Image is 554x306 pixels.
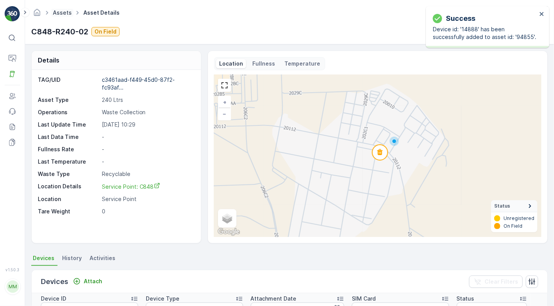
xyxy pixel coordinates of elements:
[95,28,117,36] p: On Field
[38,208,99,215] p: Tare Weight
[446,13,475,24] p: Success
[62,254,82,262] span: History
[102,76,175,91] p: c3461aad-f449-45d0-87f2-fc93af...
[38,170,99,178] p: Waste Type
[102,208,193,215] p: 0
[53,9,72,16] a: Assets
[219,96,230,108] a: Zoom In
[494,203,510,209] span: Status
[5,267,20,272] span: v 1.50.3
[33,11,41,18] a: Homepage
[84,277,102,285] p: Attach
[219,108,230,120] a: Zoom Out
[38,108,99,116] p: Operations
[216,227,242,237] img: Google
[219,79,230,91] a: View Fullscreen
[352,295,376,303] p: SIM Card
[38,96,99,104] p: Asset Type
[102,108,193,116] p: Waste Collection
[102,170,193,178] p: Recyclable
[491,200,537,212] summary: Status
[219,60,243,68] p: Location
[38,76,99,91] p: TAG/UID
[31,26,88,37] p: C848-R240-02
[251,295,297,303] p: Attachment Date
[539,11,545,18] button: close
[102,145,193,153] p: -
[503,215,534,221] p: Unregistered
[38,133,99,141] p: Last Data Time
[102,158,193,166] p: -
[91,27,120,36] button: On Field
[102,183,193,191] a: Service Point: C848
[457,295,475,303] p: Status
[90,254,115,262] span: Activities
[70,277,105,286] button: Attach
[38,121,99,128] p: Last Update Time
[469,276,523,288] button: Clear Filters
[7,281,19,293] div: MM
[223,99,226,105] span: +
[433,25,537,41] p: Device id: '14888' has been successfully added to asset id: '94855'.
[146,295,179,303] p: Device Type
[102,133,193,141] p: -
[102,183,160,190] span: Service Point: C848
[102,121,193,128] p: [DATE] 10:29
[485,278,518,286] p: Clear Filters
[102,195,193,203] p: Service Point
[41,295,66,303] p: Device ID
[284,60,320,68] p: Temperature
[5,6,20,22] img: logo
[219,210,236,227] a: Layers
[38,195,99,203] p: Location
[5,274,20,300] button: MM
[223,110,227,117] span: −
[38,145,99,153] p: Fullness Rate
[252,60,275,68] p: Fullness
[38,183,99,191] p: Location Details
[38,56,59,65] p: Details
[38,158,99,166] p: Last Temperature
[41,276,68,287] p: Devices
[102,96,193,104] p: 240 Ltrs
[503,223,522,229] p: On Field
[216,227,242,237] a: Open this area in Google Maps (opens a new window)
[33,254,54,262] span: Devices
[82,9,121,17] span: Asset Details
